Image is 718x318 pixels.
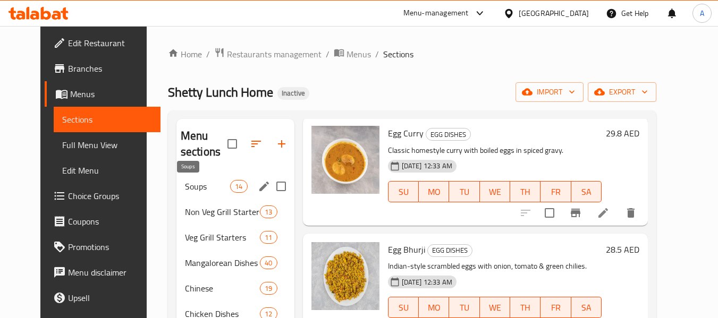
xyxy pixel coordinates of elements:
span: 11 [260,233,276,243]
button: FR [540,181,571,202]
div: Non Veg Grill Starters [185,205,260,218]
span: Full Menu View [62,139,152,151]
span: EGG DISHES [428,244,472,256]
span: SU [393,184,415,200]
span: Shetty Lunch Home [168,80,273,104]
a: Promotions [45,234,161,260]
a: Coupons [45,209,161,234]
span: TH [514,300,536,315]
span: Restaurants management [227,48,322,61]
button: MO [419,181,449,202]
div: Soups14edit [176,174,294,199]
button: WE [480,181,510,202]
span: Select all sections [221,133,243,155]
a: Edit Restaurant [45,30,161,56]
h6: 28.5 AED [606,242,639,257]
span: Inactive [277,89,309,98]
span: Edit Menu [62,164,152,177]
img: Egg Curry [311,126,379,194]
div: Inactive [277,87,309,100]
span: Menus [347,48,371,61]
span: MO [423,184,445,200]
button: WE [480,297,510,318]
span: SU [393,300,415,315]
a: Upsell [45,285,161,311]
div: EGG DISHES [426,128,471,141]
span: 40 [260,258,276,268]
span: FR [545,300,567,315]
button: SU [388,181,419,202]
span: Sections [62,113,152,126]
button: edit [256,178,272,194]
div: items [260,256,277,269]
button: FR [540,297,571,318]
span: TU [453,300,475,315]
a: Edit Menu [54,158,161,183]
a: Menus [334,47,371,61]
span: Veg Grill Starters [185,231,260,244]
span: Upsell [68,291,152,304]
span: Branches [68,62,152,75]
img: Egg Bhurji [311,242,379,310]
span: 19 [260,283,276,294]
span: Edit Restaurant [68,37,152,49]
a: Home [168,48,202,61]
button: MO [419,297,449,318]
span: TH [514,184,536,200]
span: Menu disclaimer [68,266,152,279]
button: TH [510,297,540,318]
a: Edit menu item [597,207,610,219]
span: Coupons [68,215,152,228]
div: items [260,205,277,218]
h2: Menu sections [181,128,227,160]
button: import [516,82,584,102]
a: Menus [45,81,161,107]
div: EGG DISHES [427,244,472,257]
div: Chinese19 [176,276,294,301]
a: Sections [54,107,161,132]
div: items [230,180,247,193]
p: Classic homestyle curry with boiled eggs in spiced gravy. [388,144,602,157]
button: Branch-specific-item [563,200,588,226]
span: 14 [231,182,247,192]
span: SA [576,300,597,315]
span: Egg Curry [388,125,424,141]
button: Add section [269,131,294,157]
span: Promotions [68,240,152,253]
span: Sections [383,48,413,61]
span: Egg Bhurji [388,242,425,257]
span: EGG DISHES [426,128,470,141]
span: WE [484,184,506,200]
span: FR [545,184,567,200]
span: MO [423,300,445,315]
span: WE [484,300,506,315]
span: import [524,85,575,99]
button: export [588,82,656,102]
span: Select to update [538,202,561,224]
nav: breadcrumb [168,47,656,61]
a: Menu disclaimer [45,260,161,285]
li: / [326,48,330,61]
button: TU [449,181,479,202]
span: Menus [70,88,152,100]
button: delete [618,200,644,226]
button: TU [449,297,479,318]
a: Choice Groups [45,183,161,209]
h6: 29.8 AED [606,126,639,141]
a: Branches [45,56,161,81]
a: Restaurants management [214,47,322,61]
span: Chinese [185,282,260,295]
span: Mangalorean Dishes [185,256,260,269]
button: SA [571,297,602,318]
a: Full Menu View [54,132,161,158]
span: A [700,7,704,19]
div: Menu-management [403,7,469,20]
div: [GEOGRAPHIC_DATA] [519,7,589,19]
span: Choice Groups [68,190,152,202]
p: Indian-style scrambled eggs with onion, tomato & green chilies. [388,260,602,273]
div: items [260,231,277,244]
span: 13 [260,207,276,217]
